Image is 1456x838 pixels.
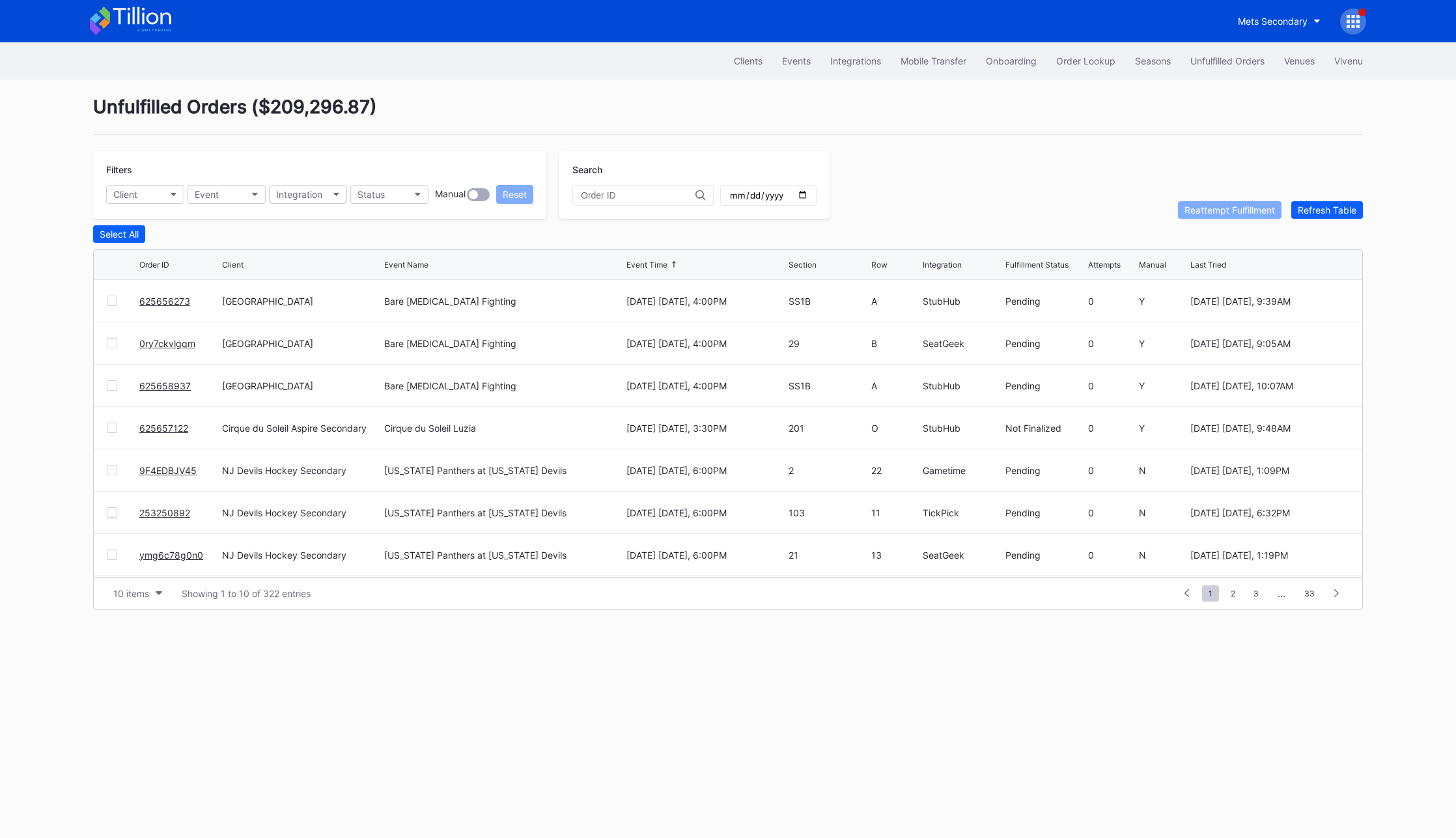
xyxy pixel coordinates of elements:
[222,338,381,349] div: [GEOGRAPHIC_DATA]
[139,550,203,561] a: ymg6c78g0n0
[357,189,385,200] div: Status
[789,260,817,270] div: Section
[986,55,1037,66] div: Onboarding
[1005,423,1085,434] div: Not Finalized
[100,229,139,240] div: Select All
[435,188,466,201] div: Manual
[222,550,381,561] div: NJ Devils Hockey Secondary
[107,585,169,602] button: 10 items
[1139,465,1186,476] div: N
[1088,423,1136,434] div: 0
[923,465,1002,476] div: Gametime
[1139,260,1166,270] div: Manual
[789,507,868,518] div: 103
[1268,588,1295,599] div: ...
[1139,380,1186,391] div: Y
[1190,465,1349,476] div: [DATE] [DATE], 1:09PM
[782,55,811,66] div: Events
[384,260,428,270] div: Event Name
[222,296,381,307] div: [GEOGRAPHIC_DATA]
[350,185,428,204] button: Status
[830,55,881,66] div: Integrations
[923,423,1002,434] div: StubHub
[1190,550,1349,561] div: [DATE] [DATE], 1:19PM
[1088,380,1136,391] div: 0
[871,380,919,391] div: A
[871,465,919,476] div: 22
[1190,338,1349,349] div: [DATE] [DATE], 9:05AM
[113,189,137,200] div: Client
[384,380,516,391] div: Bare [MEDICAL_DATA] Fighting
[106,185,184,204] button: Client
[222,380,381,391] div: [GEOGRAPHIC_DATA]
[384,338,516,349] div: Bare [MEDICAL_DATA] Fighting
[222,507,381,518] div: NJ Devils Hockey Secondary
[1139,338,1186,349] div: Y
[1284,55,1315,66] div: Venues
[772,49,820,73] button: Events
[1181,49,1274,73] button: Unfulfilled Orders
[1135,55,1171,66] div: Seasons
[384,296,516,307] div: Bare [MEDICAL_DATA] Fighting
[139,423,188,434] a: 625657122
[923,260,962,270] div: Integration
[626,260,667,270] div: Event Time
[1005,260,1069,270] div: Fulfillment Status
[1139,423,1186,434] div: Y
[1190,507,1349,518] div: [DATE] [DATE], 6:32PM
[1190,55,1265,66] div: Unfulfilled Orders
[188,185,266,204] button: Event
[1224,585,1242,602] span: 2
[384,465,567,476] div: [US_STATE] Panthers at [US_STATE] Devils
[139,296,190,307] a: 625656273
[222,260,244,270] div: Client
[626,465,785,476] div: [DATE] [DATE], 6:00PM
[1298,585,1321,602] span: 33
[789,338,868,349] div: 29
[923,550,1002,561] div: SeatGeek
[789,465,868,476] div: 2
[1190,423,1349,434] div: [DATE] [DATE], 9:48AM
[1190,380,1349,391] div: [DATE] [DATE], 10:07AM
[1005,338,1085,349] div: Pending
[1088,507,1136,518] div: 0
[871,260,888,270] div: Row
[901,55,966,66] div: Mobile Transfer
[1088,338,1136,349] div: 0
[1088,260,1121,270] div: Attempts
[1125,49,1181,73] button: Seasons
[581,190,695,201] input: Order ID
[626,507,785,518] div: [DATE] [DATE], 6:00PM
[820,49,891,73] button: Integrations
[626,296,785,307] div: [DATE] [DATE], 4:00PM
[222,465,381,476] div: NJ Devils Hockey Secondary
[626,550,785,561] div: [DATE] [DATE], 6:00PM
[1005,380,1085,391] div: Pending
[1298,204,1356,216] div: Refresh Table
[1005,507,1085,518] div: Pending
[1334,55,1363,66] div: Vivenu
[139,338,195,349] a: 0ry7ckvlgqm
[789,423,868,434] div: 201
[1056,55,1115,66] div: Order Lookup
[1178,201,1281,219] button: Reattempt Fulfillment
[626,338,785,349] div: [DATE] [DATE], 4:00PM
[1046,49,1125,73] button: Order Lookup
[1139,507,1186,518] div: N
[871,550,919,561] div: 13
[269,185,347,204] button: Integration
[1274,49,1324,73] a: Venues
[503,189,527,200] div: Reset
[1291,201,1363,219] button: Refresh Table
[1139,550,1186,561] div: N
[891,49,976,73] button: Mobile Transfer
[1238,16,1308,27] div: Mets Secondary
[1324,49,1373,73] button: Vivenu
[1202,585,1219,602] span: 1
[871,423,919,434] div: O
